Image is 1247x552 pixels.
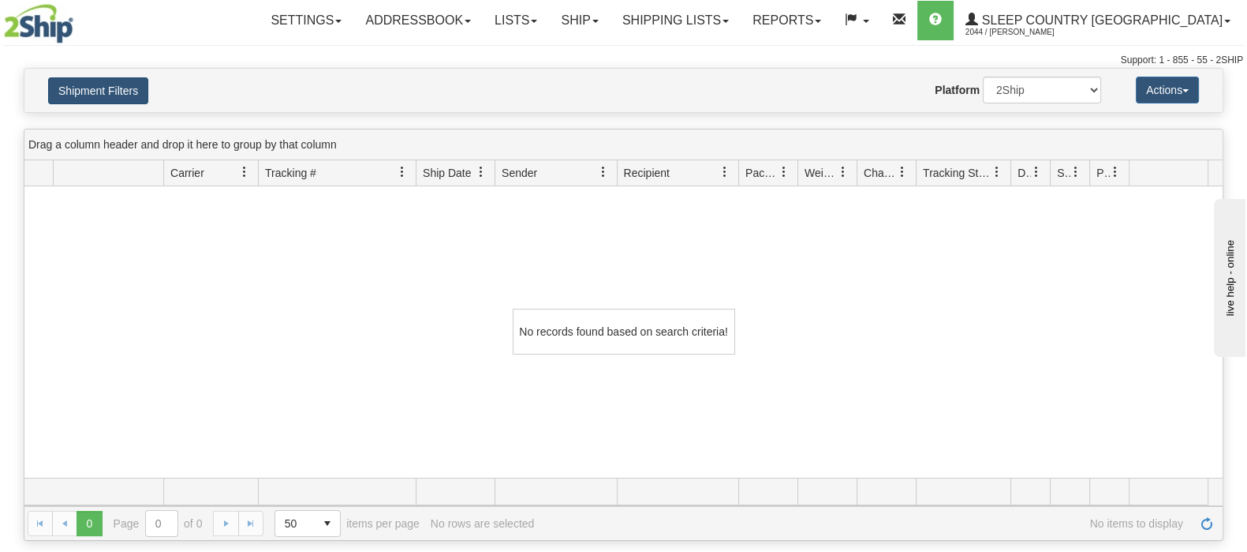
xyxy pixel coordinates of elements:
a: Settings [259,1,353,40]
a: Charge filter column settings [889,159,916,186]
span: 50 [285,516,305,531]
span: Tracking Status [923,165,991,181]
div: live help - online [12,13,146,25]
a: Reports [741,1,833,40]
div: grid grouping header [24,130,1223,160]
span: 2044 / [PERSON_NAME] [965,24,1084,40]
a: Shipping lists [610,1,741,40]
a: Weight filter column settings [830,159,857,186]
img: logo2044.jpg [4,4,73,43]
label: Platform [935,82,980,98]
span: Sender [502,165,537,181]
a: Tracking # filter column settings [389,159,416,186]
a: Sleep Country [GEOGRAPHIC_DATA] 2044 / [PERSON_NAME] [954,1,1242,40]
span: Ship Date [423,165,471,181]
a: Lists [483,1,549,40]
a: Addressbook [353,1,483,40]
span: No items to display [545,517,1183,530]
span: Page sizes drop down [274,510,341,537]
button: Shipment Filters [48,77,148,104]
span: Delivery Status [1017,165,1031,181]
div: Support: 1 - 855 - 55 - 2SHIP [4,54,1243,67]
a: Ship Date filter column settings [468,159,495,186]
a: Pickup Status filter column settings [1102,159,1129,186]
span: Carrier [170,165,204,181]
span: Pickup Status [1096,165,1110,181]
div: No records found based on search criteria! [513,309,735,355]
a: Carrier filter column settings [231,159,258,186]
a: Shipment Issues filter column settings [1062,159,1089,186]
a: Delivery Status filter column settings [1023,159,1050,186]
span: Shipment Issues [1057,165,1070,181]
span: Packages [745,165,778,181]
span: select [315,511,340,536]
button: Actions [1136,77,1199,103]
span: Sleep Country [GEOGRAPHIC_DATA] [978,13,1223,27]
span: Charge [864,165,897,181]
span: Page 0 [77,511,102,536]
a: Sender filter column settings [590,159,617,186]
a: Packages filter column settings [771,159,797,186]
span: Weight [805,165,838,181]
span: items per page [274,510,420,537]
div: No rows are selected [431,517,535,530]
span: Page of 0 [114,510,203,537]
iframe: chat widget [1211,195,1245,356]
a: Tracking Status filter column settings [984,159,1010,186]
span: Recipient [624,165,670,181]
a: Recipient filter column settings [711,159,738,186]
a: Refresh [1194,511,1219,536]
a: Ship [549,1,610,40]
span: Tracking # [265,165,316,181]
